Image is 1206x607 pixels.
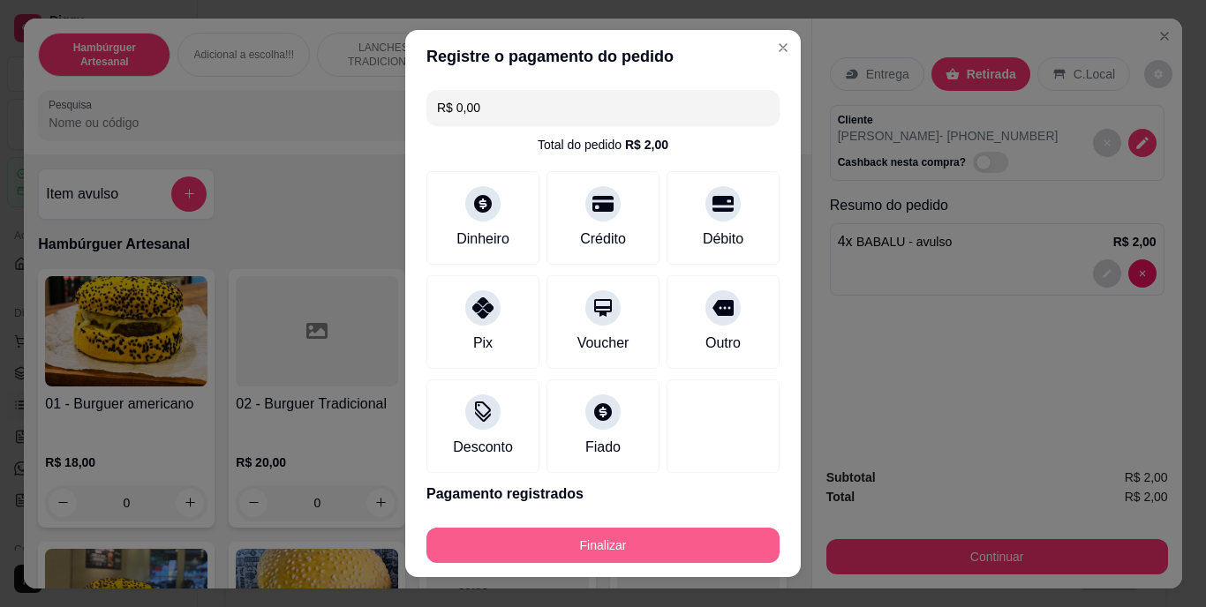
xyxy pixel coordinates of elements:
div: Voucher [577,333,629,354]
div: R$ 2,00 [625,136,668,154]
button: Finalizar [426,528,780,563]
div: Fiado [585,437,621,458]
div: Crédito [580,229,626,250]
div: Total do pedido [538,136,668,154]
input: Ex.: hambúrguer de cordeiro [437,90,769,125]
header: Registre o pagamento do pedido [405,30,801,83]
div: Débito [703,229,743,250]
p: Pagamento registrados [426,483,780,505]
button: Close [769,34,797,62]
div: Dinheiro [456,229,509,250]
div: Desconto [453,437,513,458]
div: Pix [473,333,493,354]
div: Outro [705,333,741,354]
